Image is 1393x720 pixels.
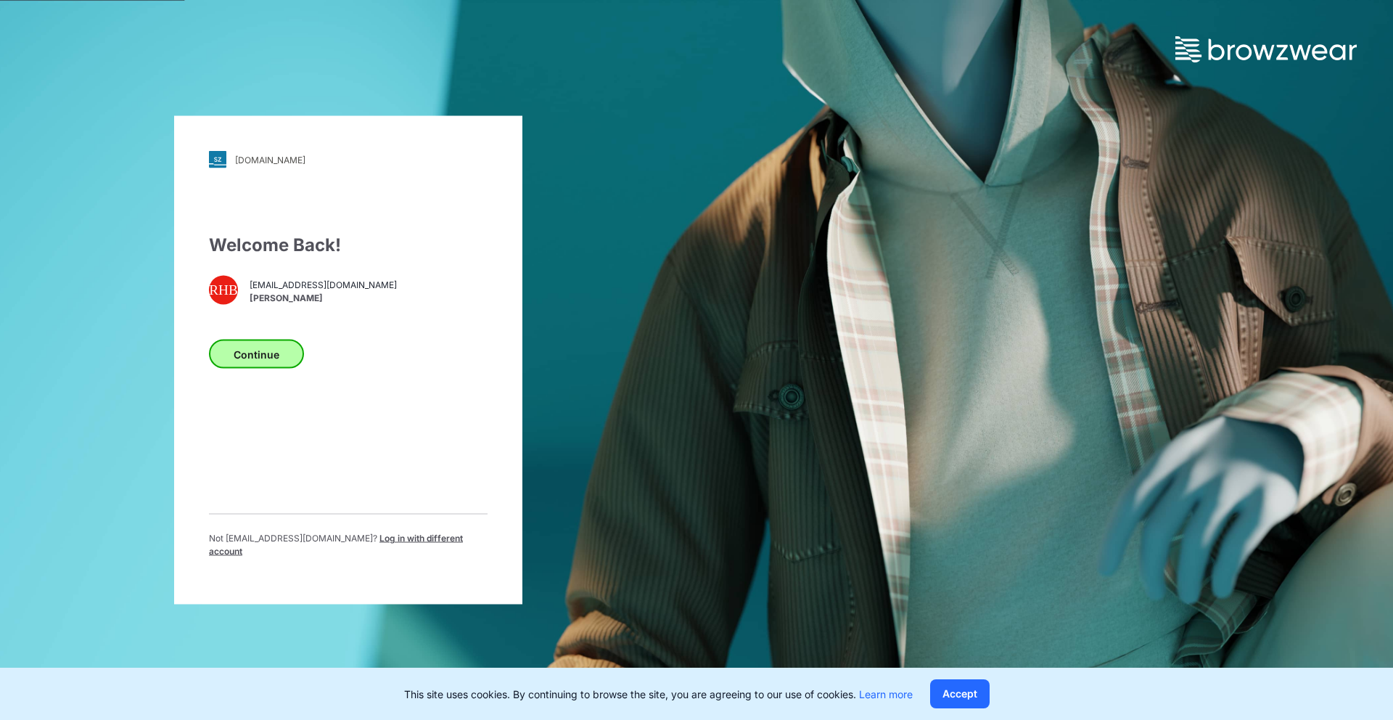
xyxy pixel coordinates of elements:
button: Continue [209,340,304,369]
p: This site uses cookies. By continuing to browse the site, you are agreeing to our use of cookies. [404,687,913,702]
img: svg+xml;base64,PHN2ZyB3aWR0aD0iMjgiIGhlaWdodD0iMjgiIHZpZXdCb3g9IjAgMCAyOCAyOCIgZmlsbD0ibm9uZSIgeG... [209,151,226,168]
div: [DOMAIN_NAME] [235,154,305,165]
span: [EMAIL_ADDRESS][DOMAIN_NAME] [250,278,397,291]
div: RHB [209,276,238,305]
a: [DOMAIN_NAME] [209,151,488,168]
a: Learn more [859,688,913,700]
div: Welcome Back! [209,232,488,258]
span: [PERSON_NAME] [250,291,397,304]
p: Not [EMAIL_ADDRESS][DOMAIN_NAME] ? [209,532,488,558]
img: browzwear-logo.73288ffb.svg [1175,36,1357,62]
button: Accept [930,679,990,708]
